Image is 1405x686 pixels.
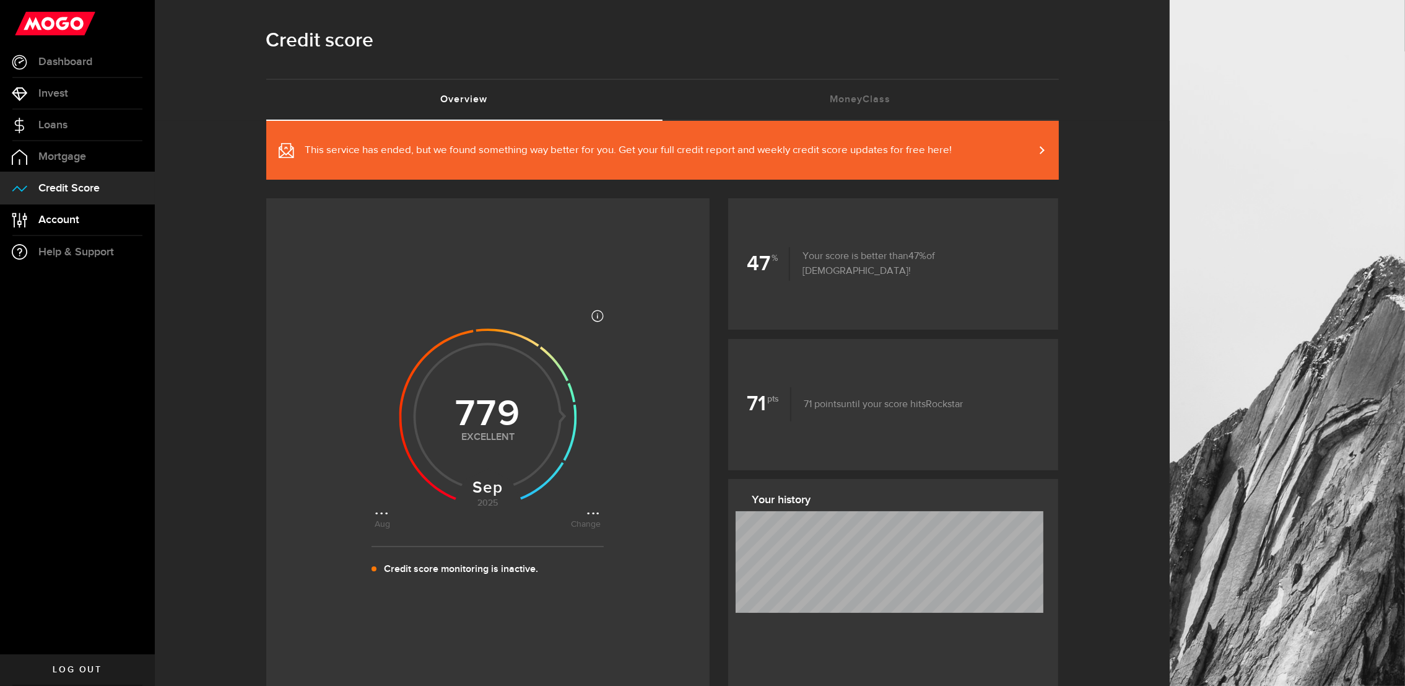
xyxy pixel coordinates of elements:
[663,80,1059,120] a: MoneyClass
[266,121,1059,180] a: This service has ended, but we found something way better for you. Get your full credit report an...
[752,490,1043,510] h3: Your history
[790,249,1040,279] p: Your score is better than of [DEMOGRAPHIC_DATA]!
[266,79,1059,121] ul: Tabs Navigation
[305,143,952,158] span: This service has ended, but we found something way better for you. Get your full credit report an...
[747,387,791,421] b: 71
[266,80,663,120] a: Overview
[38,247,114,258] span: Help & Support
[38,120,67,131] span: Loans
[791,397,963,412] p: until your score hits
[747,247,790,281] b: 47
[804,400,841,410] span: 71 points
[384,562,538,577] p: Credit score monitoring is inactive.
[908,252,926,262] span: 47
[38,214,79,226] span: Account
[53,666,102,674] span: Log out
[10,5,47,42] button: Open LiveChat chat widget
[266,25,1059,57] h1: Credit score
[38,56,92,68] span: Dashboard
[38,88,68,99] span: Invest
[38,183,100,194] span: Credit Score
[38,151,86,162] span: Mortgage
[926,400,963,410] span: Rockstar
